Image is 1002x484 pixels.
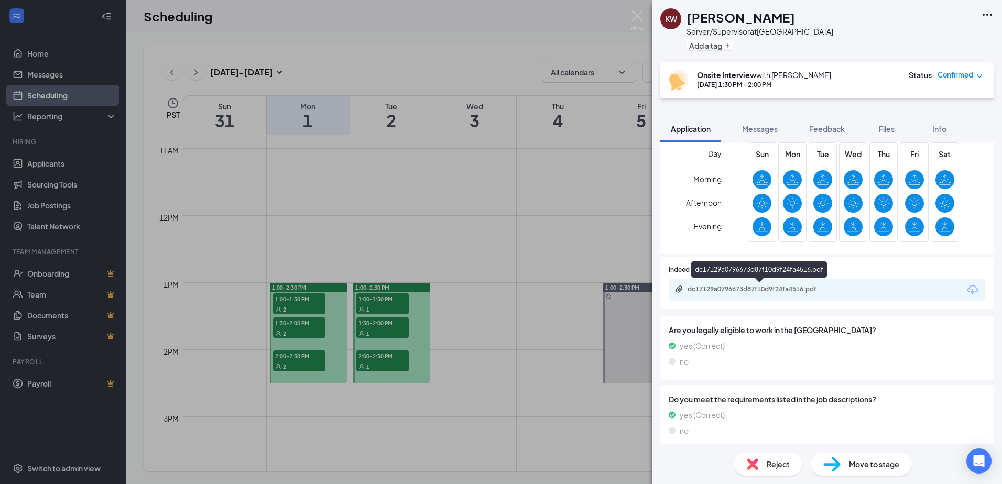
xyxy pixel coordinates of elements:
span: Day [708,148,722,159]
svg: Ellipses [981,8,994,21]
div: Server/Supervisor at [GEOGRAPHIC_DATA] [687,26,833,37]
span: Morning [693,170,722,189]
span: Wed [844,148,863,160]
span: Sun [753,148,771,160]
div: Status : [909,70,934,80]
div: with [PERSON_NAME] [697,70,831,80]
span: Indeed Resume [669,265,715,275]
div: dc17129a0796673d87f10d9f24fa4516.pdf [691,261,827,278]
span: no [680,356,689,367]
span: Sat [935,148,954,160]
span: Info [932,124,946,134]
span: down [976,72,983,80]
span: Reject [767,458,790,470]
h1: [PERSON_NAME] [687,8,795,26]
span: Thu [874,148,893,160]
span: Fri [905,148,924,160]
span: Afternoon [686,193,722,212]
span: yes (Correct) [680,340,725,351]
button: PlusAdd a tag [687,40,733,51]
b: Onsite Interview [697,70,756,80]
span: Feedback [809,124,845,134]
div: KW [665,14,677,24]
span: Move to stage [849,458,899,470]
span: Do you meet the requirements listed in the job descriptions? [669,393,985,405]
span: Messages [742,124,778,134]
span: Confirmed [938,70,973,80]
div: [DATE] 1:30 PM - 2:00 PM [697,80,831,89]
a: Paperclipdc17129a0796673d87f10d9f24fa4516.pdf [675,285,845,295]
span: Application [671,124,711,134]
svg: Download [966,283,979,296]
div: Open Intercom Messenger [966,448,992,474]
span: Are you legally eligible to work in the [GEOGRAPHIC_DATA]? [669,324,985,336]
div: dc17129a0796673d87f10d9f24fa4516.pdf [688,285,834,293]
svg: Plus [724,42,731,49]
span: Mon [783,148,802,160]
span: Evening [694,217,722,236]
span: Files [879,124,895,134]
svg: Paperclip [675,285,683,293]
span: yes (Correct) [680,409,725,421]
span: Tue [813,148,832,160]
span: no [680,425,689,436]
